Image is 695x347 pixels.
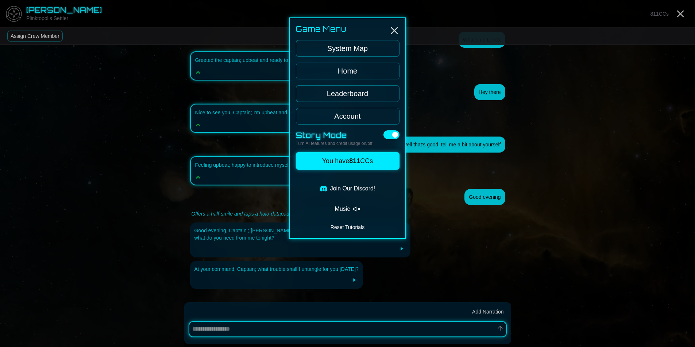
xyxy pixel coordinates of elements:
p: Story Mode [296,130,372,141]
button: You have811CCs [296,152,399,170]
span: 811 [349,157,360,165]
a: Leaderboard [296,85,399,102]
h2: Game Menu [296,24,399,34]
a: Home [296,63,399,79]
p: Turn AI features and credit usage on/off [296,141,372,146]
a: Join Our Discord! [296,181,399,196]
button: Enable music [296,202,399,216]
img: Discord [320,185,327,192]
a: Account [296,108,399,125]
a: System Map [296,40,399,57]
button: Reset Tutorials [296,222,399,232]
button: Close [389,25,400,36]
